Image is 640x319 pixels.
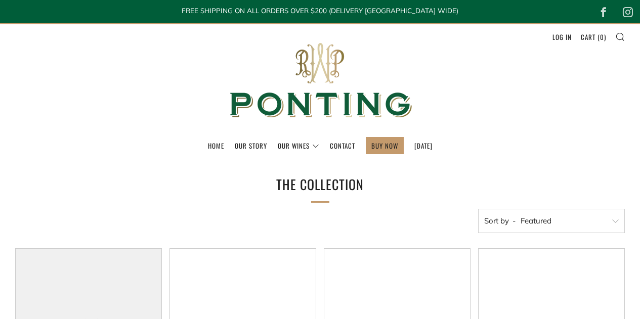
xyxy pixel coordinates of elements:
span: 0 [600,32,604,42]
a: Our Wines [278,138,319,154]
a: Home [208,138,224,154]
a: Contact [330,138,355,154]
img: Ponting Wines [219,24,421,137]
a: Cart (0) [581,29,606,45]
a: Log in [552,29,572,45]
a: BUY NOW [371,138,398,154]
a: Our Story [235,138,267,154]
h1: The Collection [168,173,472,197]
a: [DATE] [414,138,433,154]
